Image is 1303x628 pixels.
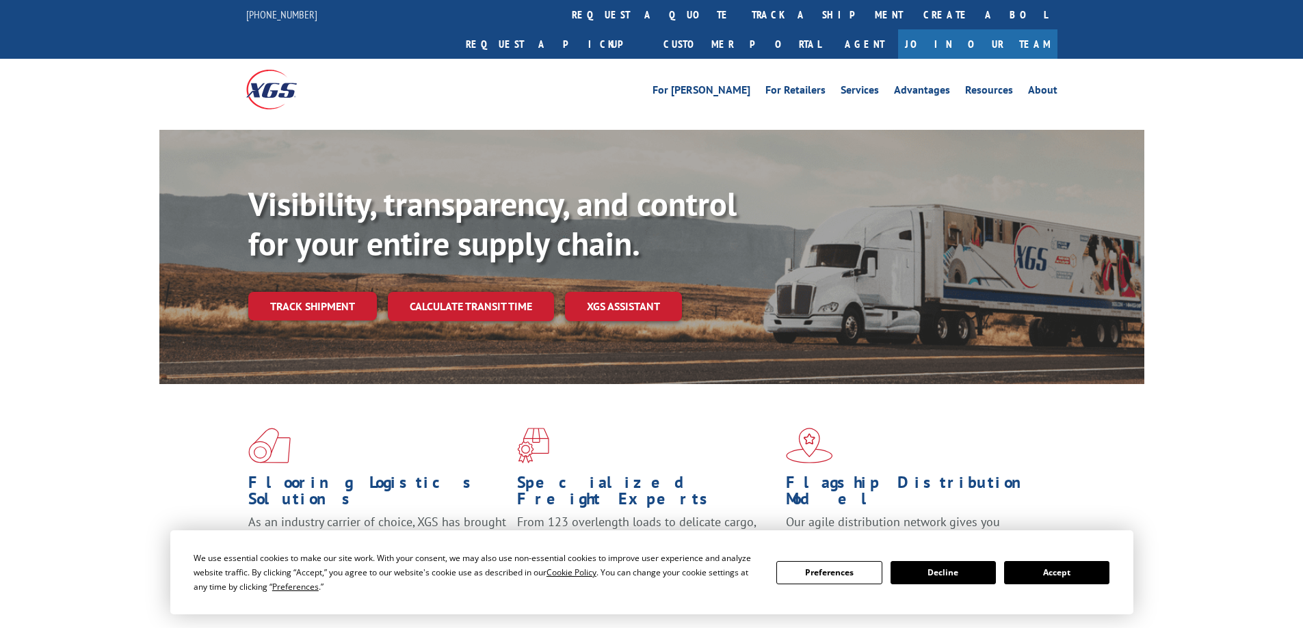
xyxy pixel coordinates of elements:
[786,474,1044,514] h1: Flagship Distribution Model
[248,182,737,264] b: Visibility, transparency, and control for your entire supply chain.
[653,85,750,100] a: For [PERSON_NAME]
[456,29,653,59] a: Request a pickup
[248,474,507,514] h1: Flooring Logistics Solutions
[248,428,291,463] img: xgs-icon-total-supply-chain-intelligence-red
[894,85,950,100] a: Advantages
[898,29,1057,59] a: Join Our Team
[565,292,682,321] a: XGS ASSISTANT
[653,29,831,59] a: Customer Portal
[517,474,776,514] h1: Specialized Freight Experts
[547,566,596,578] span: Cookie Policy
[248,292,377,320] a: Track shipment
[776,561,882,584] button: Preferences
[965,85,1013,100] a: Resources
[194,551,760,594] div: We use essential cookies to make our site work. With your consent, we may also use non-essential ...
[248,514,506,562] span: As an industry carrier of choice, XGS has brought innovation and dedication to flooring logistics...
[786,514,1038,546] span: Our agile distribution network gives you nationwide inventory management on demand.
[170,530,1133,614] div: Cookie Consent Prompt
[831,29,898,59] a: Agent
[841,85,879,100] a: Services
[272,581,319,592] span: Preferences
[246,8,317,21] a: [PHONE_NUMBER]
[1028,85,1057,100] a: About
[765,85,826,100] a: For Retailers
[1004,561,1109,584] button: Accept
[891,561,996,584] button: Decline
[786,428,833,463] img: xgs-icon-flagship-distribution-model-red
[388,292,554,321] a: Calculate transit time
[517,428,549,463] img: xgs-icon-focused-on-flooring-red
[517,514,776,575] p: From 123 overlength loads to delicate cargo, our experienced staff knows the best way to move you...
